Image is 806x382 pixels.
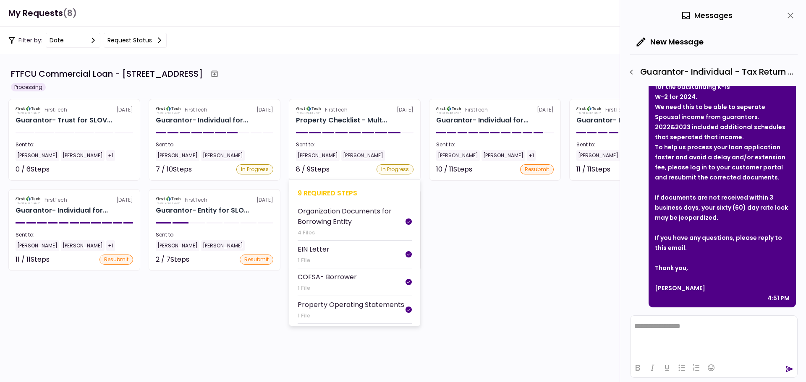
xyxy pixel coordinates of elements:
[655,263,790,273] div: Thank you,
[576,106,694,114] div: [DATE]
[16,106,41,114] img: Partner logo
[298,244,330,255] div: EIN Letter
[44,196,67,204] div: FirstTech
[298,229,406,237] div: 4 Files
[156,164,192,174] div: 7 / 10 Steps
[631,316,797,358] iframe: Rich Text Area
[436,106,554,114] div: [DATE]
[436,164,472,174] div: 10 / 11 Steps
[11,83,46,91] div: Processing
[296,141,413,148] div: Sent to:
[156,115,248,125] div: Guarantor- Individual for SLOV AND SLOV, LLC Jim Miketo
[465,106,488,114] div: FirstTech
[624,65,798,79] div: Guarantor- Individual - Tax Return - Guarantor
[576,115,669,125] div: Guarantor- Individual for SLOV AND SLOV, LLC Joe Miketo
[16,231,133,239] div: Sent to:
[156,240,199,251] div: [PERSON_NAME]
[201,240,245,251] div: [PERSON_NAME]
[576,150,620,161] div: [PERSON_NAME]
[156,106,181,114] img: Partner logo
[240,255,273,265] div: resubmit
[298,256,330,265] div: 1 File
[61,240,105,251] div: [PERSON_NAME]
[207,66,222,81] button: Archive workflow
[296,106,413,114] div: [DATE]
[16,164,50,174] div: 0 / 6 Steps
[325,106,348,114] div: FirstTech
[767,293,790,303] div: 4:51 PM
[482,150,525,161] div: [PERSON_NAME]
[99,255,133,265] div: resubmit
[436,150,480,161] div: [PERSON_NAME]
[436,115,529,125] div: Guarantor- Individual for SLOV AND SLOV, LLC John Curran
[689,362,704,374] button: Numbered list
[106,240,115,251] div: +1
[631,362,645,374] button: Bold
[104,33,167,48] button: Request status
[16,196,133,204] div: [DATE]
[156,196,181,204] img: Partner logo
[576,141,694,148] div: Sent to:
[156,205,249,216] div: Guarantor- Entity for SLOV AND SLOV, LLC Neighborhood Drummer, LLC
[16,150,59,161] div: [PERSON_NAME]
[296,106,322,114] img: Partner logo
[8,33,167,48] div: Filter by:
[655,103,785,141] strong: We need this to be able to seperate Spousal income from guarantors. 2022&2023 included additional...
[296,115,387,125] div: Property Checklist - Multi-Family for SLOV AND SLOV, LLC 1639 Alameda Ave
[46,33,100,48] button: date
[16,141,133,148] div: Sent to:
[185,106,207,114] div: FirstTech
[520,164,554,174] div: resubmit
[655,62,783,91] strong: [DATE]-[DATE] K-1's needed checklist has been uploaded to the portal to reference for the outstan...
[298,299,404,310] div: Property Operating Statements
[50,36,64,45] div: date
[655,283,790,293] div: [PERSON_NAME]
[660,362,674,374] button: Underline
[296,164,330,174] div: 8 / 9 Steps
[201,150,245,161] div: [PERSON_NAME]
[785,365,794,373] button: send
[156,141,273,148] div: Sent to:
[605,106,628,114] div: FirstTech
[11,68,203,80] div: FTFCU Commercial Loan - [STREET_ADDRESS]
[156,150,199,161] div: [PERSON_NAME]
[296,150,340,161] div: [PERSON_NAME]
[681,9,733,22] div: Messages
[44,106,67,114] div: FirstTech
[156,196,273,204] div: [DATE]
[630,31,710,53] button: New Message
[298,206,406,227] div: Organization Documents for Borrowing Entity
[645,362,659,374] button: Italic
[16,240,59,251] div: [PERSON_NAME]
[655,142,790,182] div: To help us process your loan application faster and avoid a delay and/or extension fee, please lo...
[298,284,357,292] div: 1 File
[377,164,413,174] div: In Progress
[655,93,697,101] strong: W-2 for 2024.
[95,164,133,174] div: Not started
[236,164,273,174] div: In Progress
[704,362,718,374] button: Emojis
[298,188,412,198] div: 9 required steps
[341,150,385,161] div: [PERSON_NAME]
[655,233,790,253] div: If you have any questions, please reply to this email.
[675,362,689,374] button: Bullet list
[8,5,77,22] h1: My Requests
[655,192,790,223] div: If documents are not received within 3 business days, your sixty (60) day rate lock may be jeopar...
[156,231,273,239] div: Sent to:
[16,196,41,204] img: Partner logo
[436,106,462,114] img: Partner logo
[298,272,357,282] div: COFSA- Borrower
[576,106,602,114] img: Partner logo
[16,115,112,125] div: Guarantor- Trust for SLOV AND SLOV, LLC S & B Buckley Family Trust dated July 7, 1999
[527,150,536,161] div: +1
[185,196,207,204] div: FirstTech
[106,150,115,161] div: +1
[63,5,77,22] span: (8)
[576,164,610,174] div: 11 / 11 Steps
[783,8,798,23] button: close
[16,205,108,216] div: Guarantor- Individual for SLOV AND SLOV, LLC Shawn Buckley
[156,255,189,265] div: 2 / 7 Steps
[298,312,404,320] div: 1 File
[16,106,133,114] div: [DATE]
